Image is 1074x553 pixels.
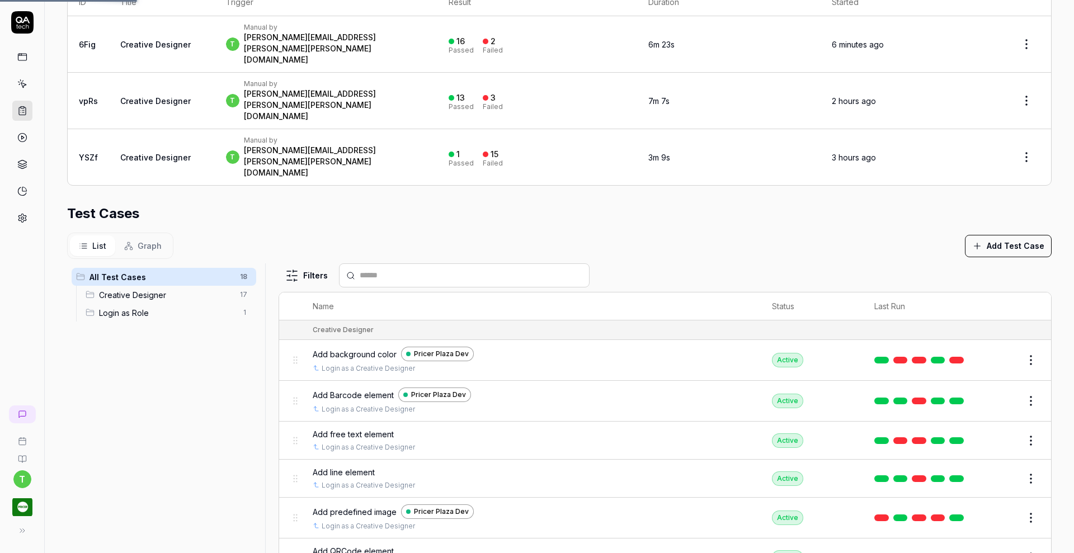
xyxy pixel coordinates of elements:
button: List [70,235,115,256]
div: Creative Designer [313,325,374,335]
div: [PERSON_NAME][EMAIL_ADDRESS][PERSON_NAME][PERSON_NAME][DOMAIN_NAME] [244,145,426,178]
a: Login as a Creative Designer [322,442,415,452]
time: 3m 9s [648,153,670,162]
div: Manual by [244,79,426,88]
time: 3 hours ago [832,153,876,162]
div: Drag to reorderCreative Designer17 [81,286,256,304]
div: Failed [483,47,503,54]
time: 6m 23s [648,40,675,49]
h2: Test Cases [67,204,139,224]
div: Drag to reorderLogin as Role1 [81,304,256,322]
span: Add free text element [313,428,394,440]
div: Active [772,353,803,367]
a: Creative Designer [120,96,191,106]
div: 15 [491,149,498,159]
div: Failed [483,160,503,167]
span: Add background color [313,348,397,360]
tr: Add predefined imagePricer Plaza DevLogin as a Creative DesignerActive [279,498,1051,538]
div: 1 [456,149,460,159]
span: Graph [138,240,162,252]
a: YSZf [79,153,98,162]
button: Add Test Case [965,235,1052,257]
div: Active [772,511,803,525]
button: Graph [115,235,171,256]
span: t [226,94,239,107]
div: Passed [449,160,474,167]
tr: Add line elementLogin as a Creative DesignerActive [279,460,1051,498]
span: List [92,240,106,252]
a: Creative Designer [120,153,191,162]
img: Pricer.com Logo [12,497,32,517]
div: Failed [483,103,503,110]
span: Add predefined image [313,506,397,518]
div: Passed [449,47,474,54]
span: t [226,37,239,51]
div: Manual by [244,23,426,32]
button: Pricer.com Logo [4,488,40,519]
span: 1 [238,306,252,319]
div: 16 [456,36,465,46]
a: New conversation [9,405,36,423]
span: Pricer Plaza Dev [411,390,466,400]
div: Active [772,471,803,486]
time: 7m 7s [648,96,670,106]
tr: Add free text elementLogin as a Creative DesignerActive [279,422,1051,460]
a: Creative Designer [120,40,191,49]
div: Active [772,433,803,448]
span: All Test Cases [89,271,233,283]
span: Login as Role [99,307,236,319]
a: Documentation [4,446,40,464]
span: Creative Designer [99,289,233,301]
button: t [13,470,31,488]
div: Passed [449,103,474,110]
a: Book a call with us [4,428,40,446]
span: Pricer Plaza Dev [414,349,469,359]
tr: Add Barcode elementPricer Plaza DevLogin as a Creative DesignerActive [279,381,1051,422]
a: 6Fig [79,40,96,49]
div: [PERSON_NAME][EMAIL_ADDRESS][PERSON_NAME][PERSON_NAME][DOMAIN_NAME] [244,32,426,65]
span: 17 [235,288,252,301]
div: Manual by [244,136,426,145]
tr: Add background colorPricer Plaza DevLogin as a Creative DesignerActive [279,340,1051,381]
a: Login as a Creative Designer [322,480,415,490]
div: 13 [456,93,465,103]
a: Pricer Plaza Dev [398,387,471,402]
button: Filters [279,264,335,287]
span: t [226,150,239,164]
span: Add Barcode element [313,389,394,401]
time: 6 minutes ago [832,40,884,49]
div: [PERSON_NAME][EMAIL_ADDRESS][PERSON_NAME][PERSON_NAME][DOMAIN_NAME] [244,88,426,122]
th: Last Run [863,292,979,320]
th: Status [761,292,863,320]
time: 2 hours ago [832,96,876,106]
a: Login as a Creative Designer [322,404,415,414]
span: Add line element [313,466,375,478]
a: vpRs [79,96,98,106]
span: Pricer Plaza Dev [414,507,469,517]
th: Name [302,292,761,320]
div: 2 [491,36,496,46]
div: Active [772,394,803,408]
span: 18 [235,270,252,283]
a: Pricer Plaza Dev [401,347,474,361]
a: Login as a Creative Designer [322,521,415,531]
a: Login as a Creative Designer [322,363,415,374]
div: 3 [491,93,496,103]
a: Pricer Plaza Dev [401,504,474,519]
